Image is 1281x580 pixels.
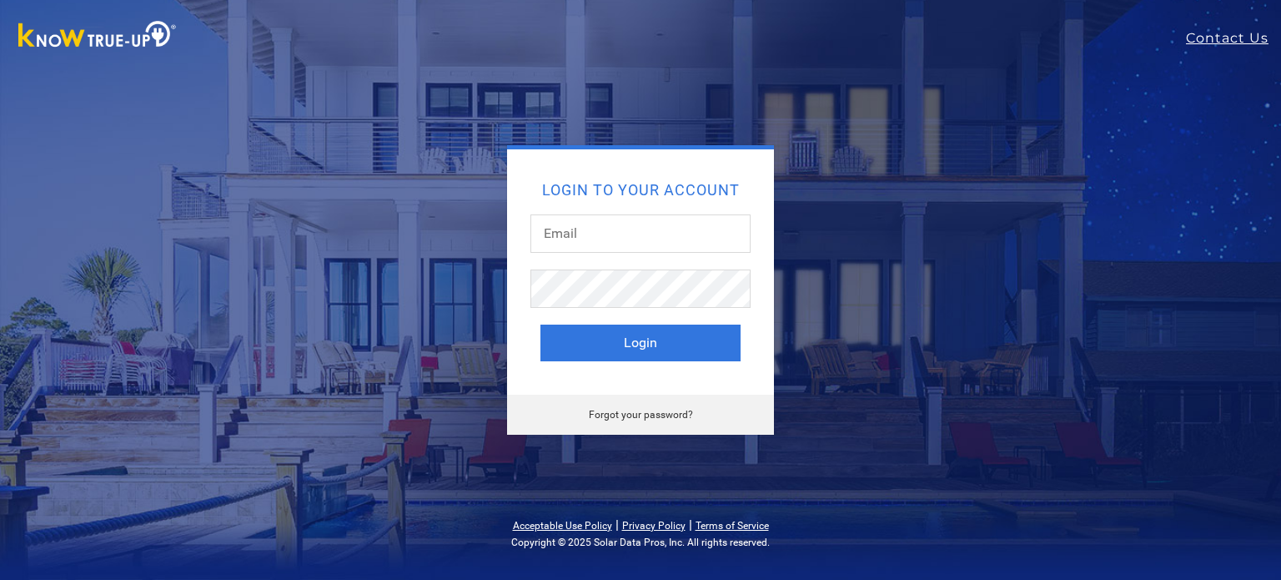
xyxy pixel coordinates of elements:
[622,520,686,532] a: Privacy Policy
[1186,28,1281,48] a: Contact Us
[540,183,741,198] h2: Login to your account
[689,517,692,532] span: |
[513,520,612,532] a: Acceptable Use Policy
[10,18,185,55] img: Know True-Up
[696,520,769,532] a: Terms of Service
[530,214,751,253] input: Email
[589,409,693,421] a: Forgot your password?
[615,517,619,532] span: |
[540,325,741,361] button: Login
